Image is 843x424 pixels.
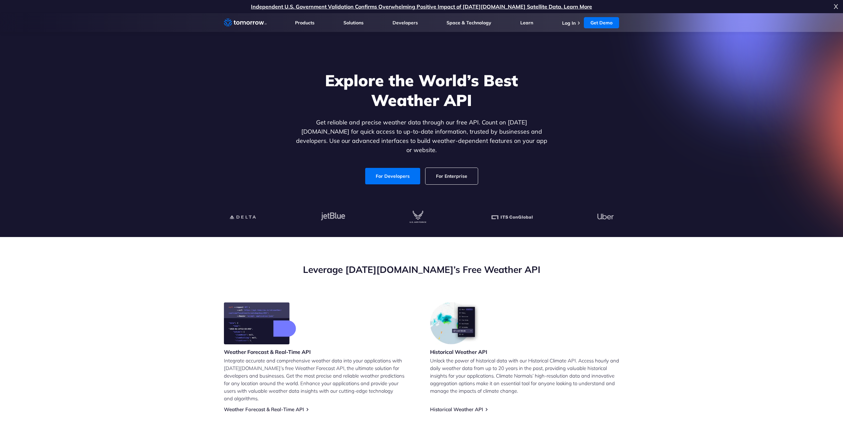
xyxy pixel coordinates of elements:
h3: Weather Forecast & Real-Time API [224,348,311,356]
h3: Historical Weather API [430,348,487,356]
h1: Explore the World’s Best Weather API [294,70,549,110]
p: Integrate accurate and comprehensive weather data into your applications with [DATE][DOMAIN_NAME]... [224,357,413,402]
a: Historical Weather API [430,406,483,412]
a: Products [295,20,314,26]
a: For Enterprise [425,168,478,184]
a: Log In [562,20,576,26]
a: Space & Technology [447,20,491,26]
a: Get Demo [584,17,619,28]
a: Home link [224,18,267,28]
a: Solutions [343,20,364,26]
a: Learn [520,20,533,26]
a: Developers [393,20,418,26]
a: Weather Forecast & Real-Time API [224,406,304,412]
p: Unlock the power of historical data with our Historical Climate API. Access hourly and daily weat... [430,357,619,395]
a: For Developers [365,168,420,184]
a: Independent U.S. Government Validation Confirms Overwhelming Positive Impact of [DATE][DOMAIN_NAM... [251,3,592,10]
p: Get reliable and precise weather data through our free API. Count on [DATE][DOMAIN_NAME] for quic... [294,118,549,155]
h2: Leverage [DATE][DOMAIN_NAME]’s Free Weather API [224,263,619,276]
